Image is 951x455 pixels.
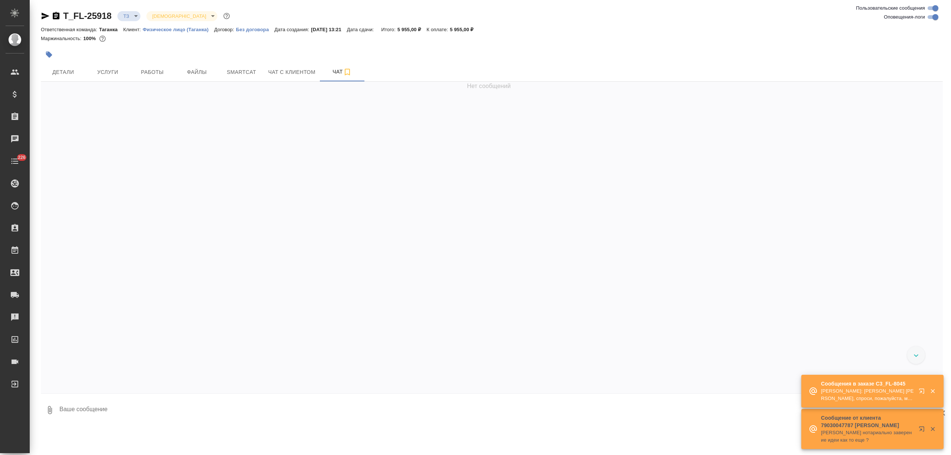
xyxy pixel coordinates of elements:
[884,13,925,21] span: Оповещения-логи
[117,11,140,21] div: ТЗ
[179,68,215,77] span: Файлы
[123,27,143,32] p: Клиент:
[2,152,28,170] a: 226
[347,27,376,32] p: Дата сдачи:
[821,429,914,444] p: [PERSON_NAME] нотариально заверение идеи как то еще ?
[925,426,940,432] button: Закрыть
[426,27,450,32] p: К оплате:
[41,27,99,32] p: Ответственная команда:
[397,27,427,32] p: 5 955,00 ₽
[268,68,315,77] span: Чат с клиентом
[150,13,208,19] button: [DEMOGRAPHIC_DATA]
[121,13,132,19] button: ТЗ
[343,68,352,77] svg: Подписаться
[324,67,360,77] span: Чат
[224,68,259,77] span: Smartcat
[45,68,81,77] span: Детали
[914,384,932,402] button: Открыть в новой вкладке
[41,36,83,41] p: Маржинальность:
[98,34,107,43] button: 0.00 RUB;
[856,4,925,12] span: Пользовательские сообщения
[821,380,914,387] p: Сообщения в заказе C3_FL-8045
[450,27,479,32] p: 5 955,00 ₽
[381,27,397,32] p: Итого:
[925,388,940,394] button: Закрыть
[13,154,30,161] span: 226
[914,422,932,439] button: Открыть в новой вкладке
[143,27,214,32] p: Физическое лицо (Таганка)
[821,414,914,429] p: Сообщение от клиента 79030047787 [PERSON_NAME]
[52,12,61,20] button: Скопировать ссылку
[90,68,126,77] span: Услуги
[275,27,311,32] p: Дата создания:
[236,26,275,32] a: Без договора
[236,27,275,32] p: Без договора
[311,27,347,32] p: [DATE] 13:21
[134,68,170,77] span: Работы
[146,11,217,21] div: ТЗ
[143,26,214,32] a: Физическое лицо (Таганка)
[99,27,123,32] p: Таганка
[214,27,236,32] p: Договор:
[41,12,50,20] button: Скопировать ссылку для ЯМессенджера
[222,11,231,21] button: Доп статусы указывают на важность/срочность заказа
[63,11,111,21] a: T_FL-25918
[821,387,914,402] p: [PERSON_NAME]: [PERSON_NAME] [PERSON_NAME], спроси, пожалуйста, могут ли они какие-то материалы д...
[83,36,98,41] p: 100%
[467,82,511,91] span: Нет сообщений
[41,46,57,63] button: Добавить тэг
